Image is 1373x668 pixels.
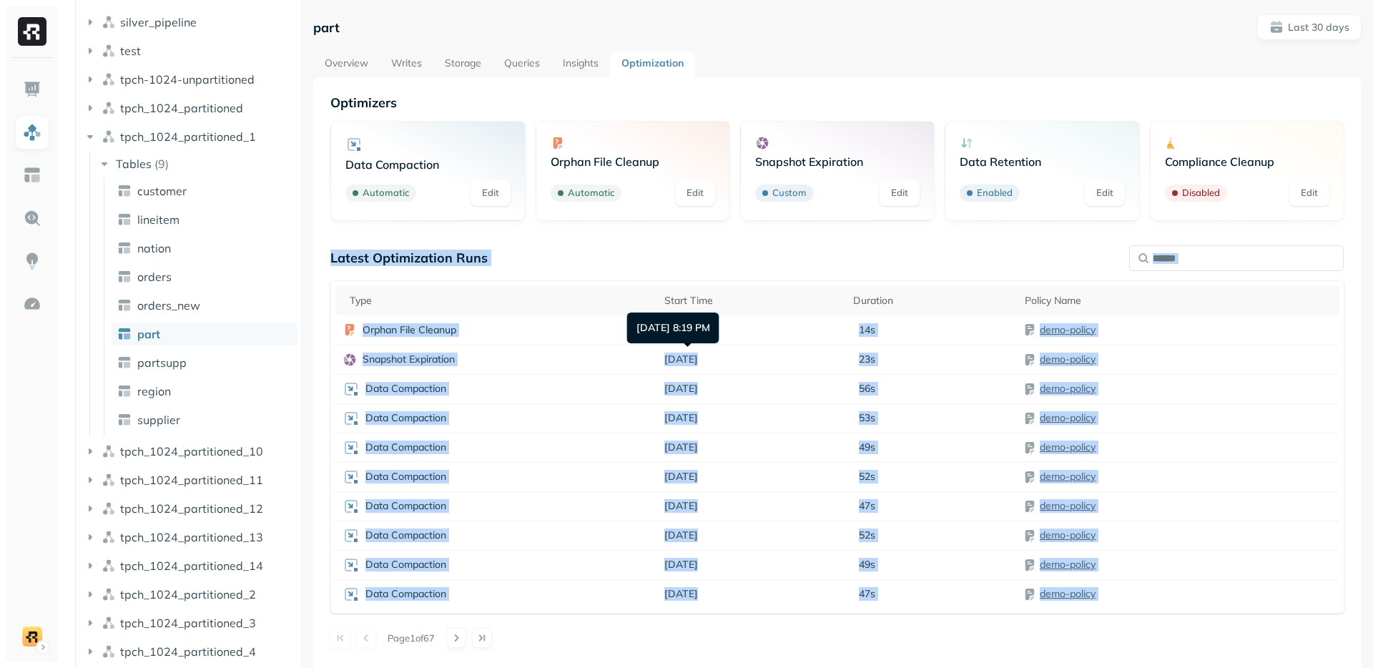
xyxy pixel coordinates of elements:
p: Automatic [568,186,614,200]
span: nation [137,241,171,255]
img: namespace [102,559,116,573]
a: Edit [1085,180,1125,206]
p: 52s [859,470,875,483]
p: 52s [859,529,875,542]
span: partsupp [137,355,187,370]
div: Duration [853,294,1010,308]
a: demo-policy [1040,323,1096,336]
p: Data Compaction [365,587,446,601]
a: demo-policy [1040,499,1096,512]
p: 47s [859,587,875,601]
p: Data Retention [960,154,1124,169]
p: Data Compaction [365,441,446,454]
p: Page 1 of 67 [388,632,435,644]
p: Snapshot Expiration [363,353,455,366]
img: Insights [23,252,41,270]
p: Snapshot Expiration [755,154,920,169]
p: Last 30 days [1288,21,1349,34]
img: Dashboard [23,80,41,99]
img: table [117,355,132,370]
span: orders [137,270,172,284]
img: table [117,413,132,427]
p: 56s [859,382,875,396]
a: nation [112,237,297,260]
img: Query Explorer [23,209,41,227]
button: Last 30 days [1257,14,1362,40]
a: partsupp [112,351,297,374]
a: part [112,323,297,345]
img: namespace [102,444,116,458]
span: tpch_1024_partitioned_2 [120,587,256,601]
a: demo-policy [1040,558,1096,571]
span: orders_new [137,298,200,313]
img: namespace [102,587,116,601]
img: namespace [102,644,116,659]
span: Tables [116,157,152,171]
a: Writes [380,51,433,77]
p: Orphan File Cleanup [363,323,456,337]
span: part [137,327,160,341]
img: namespace [102,616,116,630]
p: 53s [859,411,875,425]
p: 49s [859,441,875,454]
p: Data Compaction [365,499,446,513]
span: region [137,384,171,398]
p: Enabled [977,186,1013,200]
div: [DATE] 8:19 PM [627,313,719,343]
p: 49s [859,558,875,571]
a: Optimization [610,51,695,77]
p: Data Compaction [365,470,446,483]
button: tpch_1024_partitioned [83,97,296,119]
button: tpch_1024_partitioned_2 [83,583,296,606]
img: table [117,212,132,227]
img: table [117,384,132,398]
img: table [117,298,132,313]
a: orders [112,265,297,288]
a: Edit [675,180,715,206]
p: Orphan File Cleanup [551,154,715,169]
p: ( 9 ) [154,157,169,171]
button: tpch_1024_partitioned_10 [83,440,296,463]
p: part [313,19,340,36]
button: tpch-1024-unpartitioned [83,68,296,91]
span: tpch-1024-unpartitioned [120,72,255,87]
button: tpch_1024_partitioned_14 [83,554,296,577]
p: Custom [772,186,807,200]
span: tpch_1024_partitioned_12 [120,501,263,516]
button: silver_pipeline [83,11,296,34]
span: [DATE] [664,499,698,513]
span: tpch_1024_partitioned_14 [120,559,263,573]
span: [DATE] [664,470,698,483]
span: [DATE] [664,441,698,454]
div: Policy Name [1025,294,1332,308]
a: region [112,380,297,403]
span: supplier [137,413,180,427]
img: namespace [102,44,116,58]
span: test [120,44,141,58]
p: Data Compaction [365,411,446,425]
span: customer [137,184,187,198]
p: Data Compaction [365,558,446,571]
span: tpch_1024_partitioned_11 [120,473,263,487]
img: Assets [23,123,41,142]
button: tpch_1024_partitioned_4 [83,640,296,663]
a: Insights [551,51,610,77]
img: table [117,184,132,198]
a: lineitem [112,208,297,231]
button: Tables(9) [97,152,297,175]
button: tpch_1024_partitioned_11 [83,468,296,491]
p: 14s [859,323,875,337]
a: Edit [1289,180,1329,206]
button: tpch_1024_partitioned_12 [83,497,296,520]
span: tpch_1024_partitioned [120,101,243,115]
a: orders_new [112,294,297,317]
span: tpch_1024_partitioned_4 [120,644,256,659]
img: namespace [102,72,116,87]
span: [DATE] [664,558,698,571]
span: [DATE] [664,411,698,425]
p: 47s [859,499,875,513]
span: [DATE] [664,382,698,396]
img: Ryft [18,17,46,46]
a: demo-policy [1040,411,1096,424]
button: test [83,39,296,62]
